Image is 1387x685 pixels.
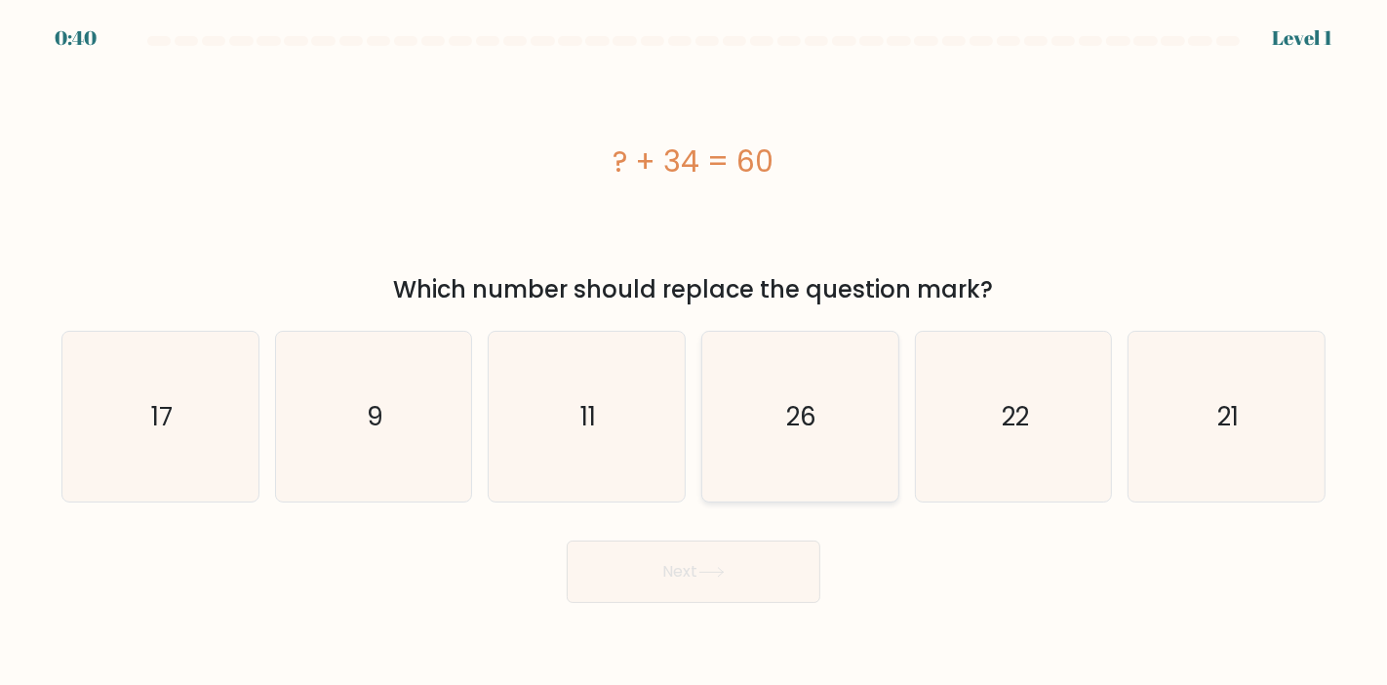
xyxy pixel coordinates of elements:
[151,399,173,434] text: 17
[1217,399,1239,434] text: 21
[61,140,1326,183] div: ? + 34 = 60
[1002,399,1029,434] text: 22
[55,23,97,53] div: 0:40
[73,272,1314,307] div: Which number should replace the question mark?
[580,399,596,434] text: 11
[787,399,817,434] text: 26
[367,399,383,434] text: 9
[567,541,820,603] button: Next
[1272,23,1332,53] div: Level 1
